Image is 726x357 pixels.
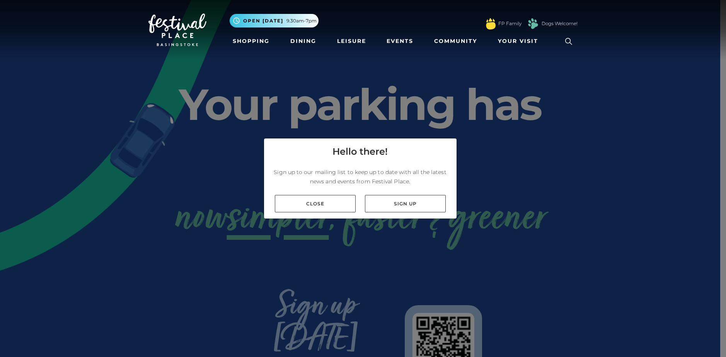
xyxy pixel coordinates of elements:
a: Close [275,195,356,212]
img: Festival Place Logo [148,14,206,46]
a: FP Family [498,20,521,27]
span: Open [DATE] [243,17,283,24]
a: Dining [287,34,319,48]
span: Your Visit [498,37,538,45]
p: Sign up to our mailing list to keep up to date with all the latest news and events from Festival ... [270,167,450,186]
a: Dogs Welcome! [542,20,578,27]
h4: Hello there! [332,145,388,159]
a: Leisure [334,34,369,48]
a: Sign up [365,195,446,212]
span: 9.30am-7pm [286,17,317,24]
a: Events [383,34,416,48]
a: Your Visit [495,34,545,48]
button: Open [DATE] 9.30am-7pm [230,14,319,27]
a: Shopping [230,34,273,48]
a: Community [431,34,480,48]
